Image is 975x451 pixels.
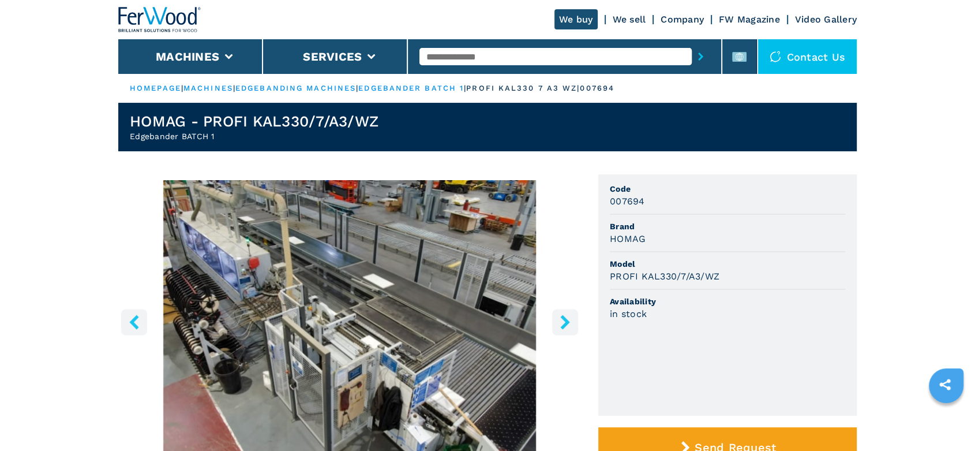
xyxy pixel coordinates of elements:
[692,43,710,70] button: submit-button
[661,14,704,25] a: Company
[795,14,857,25] a: Video Gallery
[303,50,362,64] button: Services
[466,83,580,94] p: profi kal330 7 a3 wz |
[356,84,358,92] span: |
[183,84,233,92] a: machines
[610,232,646,245] h3: HOMAG
[931,370,959,399] a: sharethis
[130,112,378,131] h1: HOMAG - PROFI KAL330/7/A3/WZ
[610,221,845,232] span: Brand
[758,39,857,74] div: Contact us
[610,307,647,320] h3: in stock
[130,84,181,92] a: HOMEPAGE
[554,9,598,29] a: We buy
[233,84,235,92] span: |
[610,270,719,283] h3: PROFI KAL330/7/A3/WZ
[613,14,646,25] a: We sell
[610,183,845,195] span: Code
[464,84,466,92] span: |
[181,84,183,92] span: |
[118,7,201,32] img: Ferwood
[610,195,645,208] h3: 007694
[121,309,147,335] button: left-button
[610,258,845,270] span: Model
[610,296,845,307] span: Availability
[719,14,780,25] a: FW Magazine
[926,399,966,442] iframe: Chat
[552,309,578,335] button: right-button
[156,50,219,64] button: Machines
[235,84,356,92] a: edgebanding machines
[770,51,781,62] img: Contact us
[130,131,378,142] h2: Edgebander BATCH 1
[358,84,464,92] a: edgebander batch 1
[580,83,614,94] p: 007694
